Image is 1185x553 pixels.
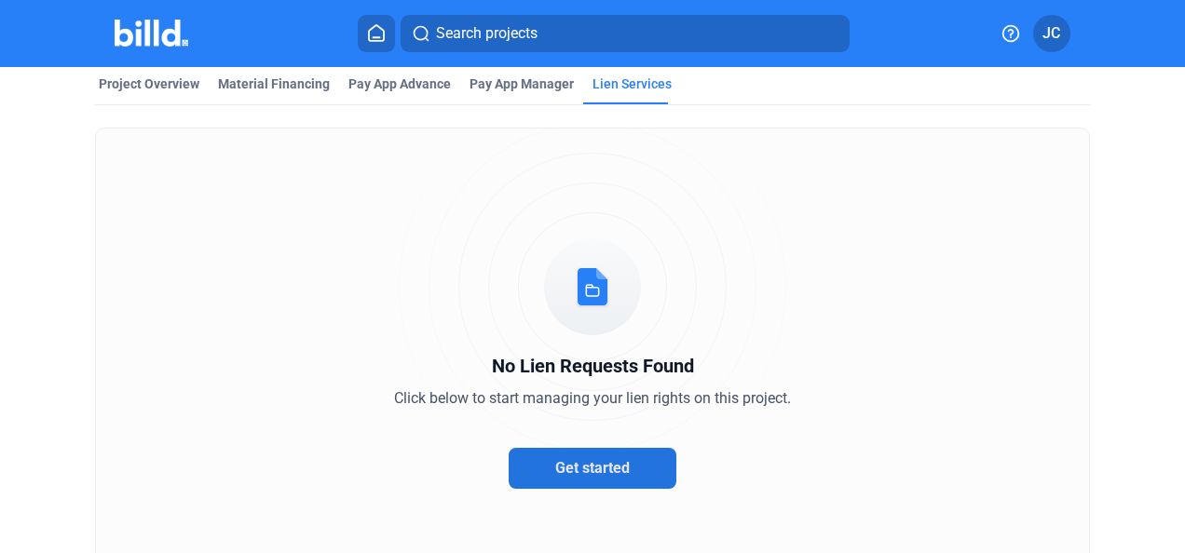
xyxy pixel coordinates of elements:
[401,15,850,52] button: Search projects
[99,74,199,93] div: Project Overview
[218,74,330,93] div: Material Financing
[509,448,676,489] button: Get started
[1042,22,1060,45] span: JC
[1033,15,1070,52] button: JC
[348,74,451,93] div: Pay App Advance
[592,74,672,93] div: Lien Services
[436,22,538,45] span: Search projects
[470,74,574,93] span: Pay App Manager
[492,355,694,377] span: No Lien Requests Found
[555,459,630,477] span: Get started
[115,20,188,47] img: Billd Company Logo
[394,389,791,407] span: Click below to start managing your lien rights on this project.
